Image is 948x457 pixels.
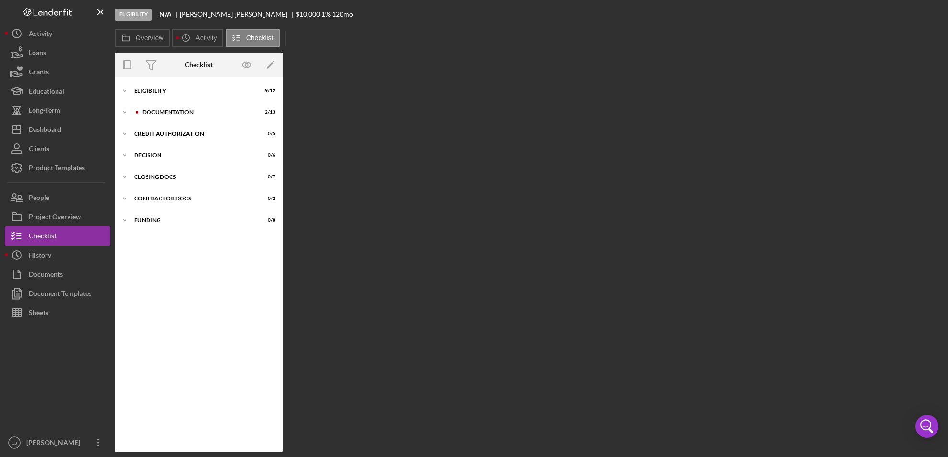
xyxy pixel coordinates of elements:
[29,24,52,46] div: Activity
[29,139,49,161] div: Clients
[5,43,110,62] button: Loans
[5,303,110,322] button: Sheets
[5,265,110,284] button: Documents
[134,88,251,94] div: Eligibility
[5,284,110,303] button: Document Templates
[5,24,110,43] button: Activity
[142,109,251,115] div: Documentation
[180,11,296,18] div: [PERSON_NAME] [PERSON_NAME]
[29,188,49,210] div: People
[29,82,64,103] div: Educational
[24,433,86,455] div: [PERSON_NAME]
[258,109,275,115] div: 2 / 13
[29,303,48,325] div: Sheets
[134,217,251,223] div: Funding
[5,433,110,452] button: EJ[PERSON_NAME]
[29,226,57,248] div: Checklist
[258,196,275,201] div: 0 / 2
[134,131,251,137] div: CREDIT AUTHORIZATION
[5,62,110,82] button: Grants
[172,29,223,47] button: Activity
[29,101,60,122] div: Long-Term
[5,158,110,177] button: Product Templates
[321,11,331,18] div: 1 %
[5,120,110,139] button: Dashboard
[195,34,217,42] label: Activity
[258,217,275,223] div: 0 / 8
[258,152,275,158] div: 0 / 6
[115,9,152,21] div: Eligibility
[115,29,170,47] button: Overview
[134,174,251,180] div: CLOSING DOCS
[5,207,110,226] button: Project Overview
[5,188,110,207] button: People
[258,88,275,94] div: 9 / 12
[258,174,275,180] div: 0 / 7
[11,440,17,445] text: EJ
[185,61,213,69] div: Checklist
[5,246,110,265] button: History
[296,10,320,18] span: $10,000
[332,11,353,18] div: 120 mo
[226,29,280,47] button: Checklist
[29,207,81,229] div: Project Overview
[29,158,85,180] div: Product Templates
[136,34,163,42] label: Overview
[246,34,274,42] label: Checklist
[134,152,251,158] div: Decision
[29,43,46,65] div: Loans
[915,415,938,438] div: Open Intercom Messenger
[5,226,110,246] button: Checklist
[5,101,110,120] button: Long-Term
[258,131,275,137] div: 0 / 5
[29,246,51,267] div: History
[29,62,49,84] div: Grants
[29,120,61,141] div: Dashboard
[29,265,63,286] div: Documents
[29,284,91,305] div: Document Templates
[5,139,110,158] button: Clients
[5,82,110,101] button: Educational
[134,196,251,201] div: Contractor Docs
[160,11,171,18] b: N/A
